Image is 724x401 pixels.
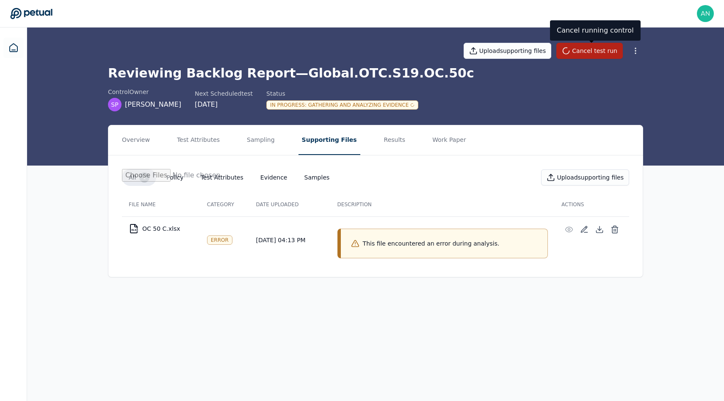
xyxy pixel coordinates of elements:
nav: Tabs [108,125,643,155]
div: Error [207,235,232,245]
div: Cancel running control [550,20,641,41]
div: [DATE] [195,100,253,110]
td: OC 50 C.xlsx [122,218,200,239]
button: Uploadsupporting files [541,169,629,185]
th: Category [200,193,249,216]
button: Samples [298,170,337,185]
span: [PERSON_NAME] [125,100,181,110]
div: 1 [139,172,149,183]
button: Preview File (hover for quick preview, click for full view) [561,222,577,237]
th: File Name [122,193,200,216]
div: Next Scheduled test [195,89,253,98]
th: Description [331,193,555,216]
p: This file encountered an error during analysis. [363,239,500,248]
button: Test Attributes [194,170,250,185]
div: control Owner [108,88,181,96]
button: Delete File [607,222,622,237]
button: Supporting Files [298,125,360,155]
div: XLSX [131,229,138,231]
button: Uploadsupporting files [464,43,552,59]
button: Sampling [243,125,278,155]
button: Add/Edit Description [577,222,592,237]
button: Cancel test run [556,43,623,59]
button: All1 [122,169,156,186]
button: Work Paper [429,125,470,155]
a: Dashboard [3,38,24,58]
div: In Progress : Gathering and Analyzing Evidence [266,100,418,110]
span: SP [111,100,118,109]
th: Actions [555,193,629,216]
button: Test Attributes [174,125,223,155]
button: Policy [160,170,190,185]
button: Evidence [254,170,294,185]
img: andrew+arm@petual.ai [697,5,714,22]
a: Go to Dashboard [10,8,53,19]
button: Download File [592,222,607,237]
td: [DATE] 04:13 PM [249,216,331,263]
div: Status [266,89,418,98]
th: Date Uploaded [249,193,331,216]
button: More Options [628,43,643,58]
h1: Reviewing Backlog Report — Global.OTC.S19.OC.50c [108,66,643,81]
button: Results [381,125,409,155]
button: Overview [119,125,153,155]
